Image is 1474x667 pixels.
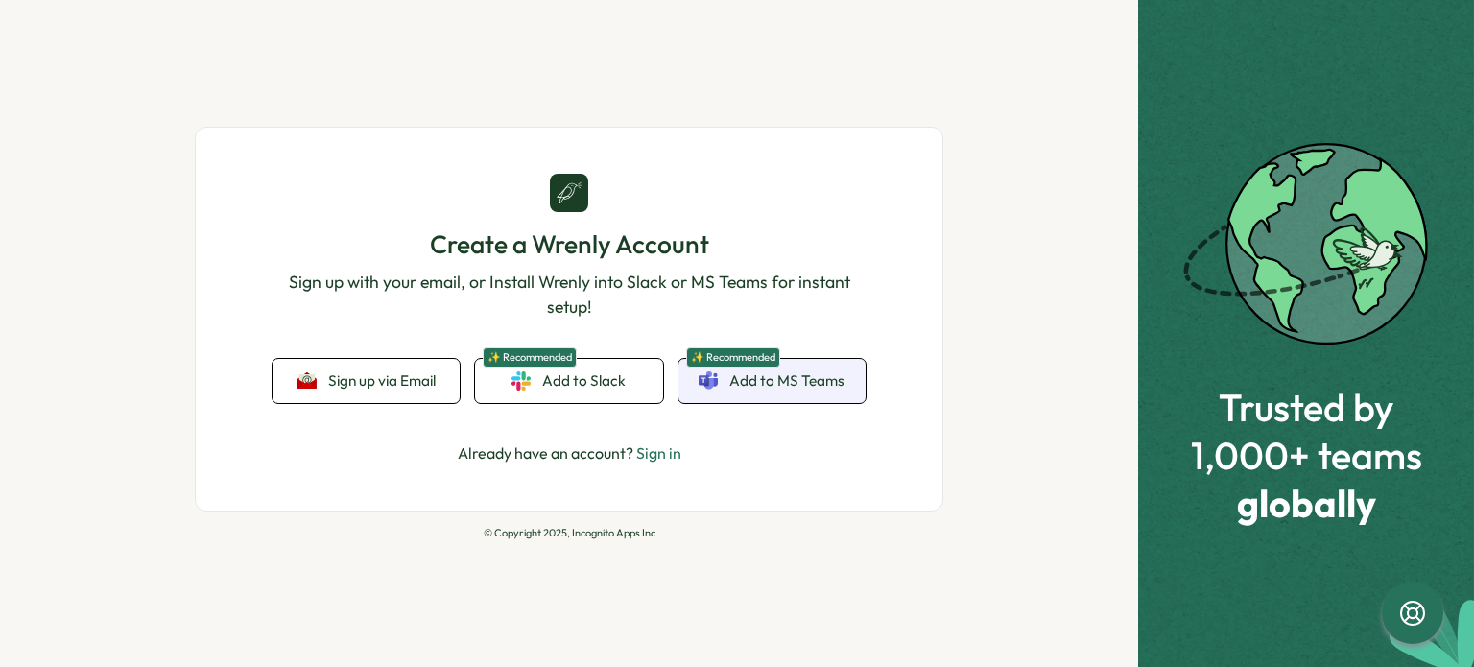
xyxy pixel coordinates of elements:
[1191,386,1422,428] span: Trusted by
[273,359,460,403] button: Sign up via Email
[729,370,844,392] span: Add to MS Teams
[475,359,662,403] a: ✨ RecommendedAdd to Slack
[458,441,681,465] p: Already have an account?
[273,270,866,321] p: Sign up with your email, or Install Wrenly into Slack or MS Teams for instant setup!
[328,372,436,390] span: Sign up via Email
[1191,482,1422,524] span: globally
[636,443,681,463] a: Sign in
[686,347,780,368] span: ✨ Recommended
[195,527,943,539] p: © Copyright 2025, Incognito Apps Inc
[483,347,577,368] span: ✨ Recommended
[273,227,866,261] h1: Create a Wrenly Account
[678,359,866,403] a: ✨ RecommendedAdd to MS Teams
[542,370,626,392] span: Add to Slack
[1191,434,1422,476] span: 1,000+ teams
